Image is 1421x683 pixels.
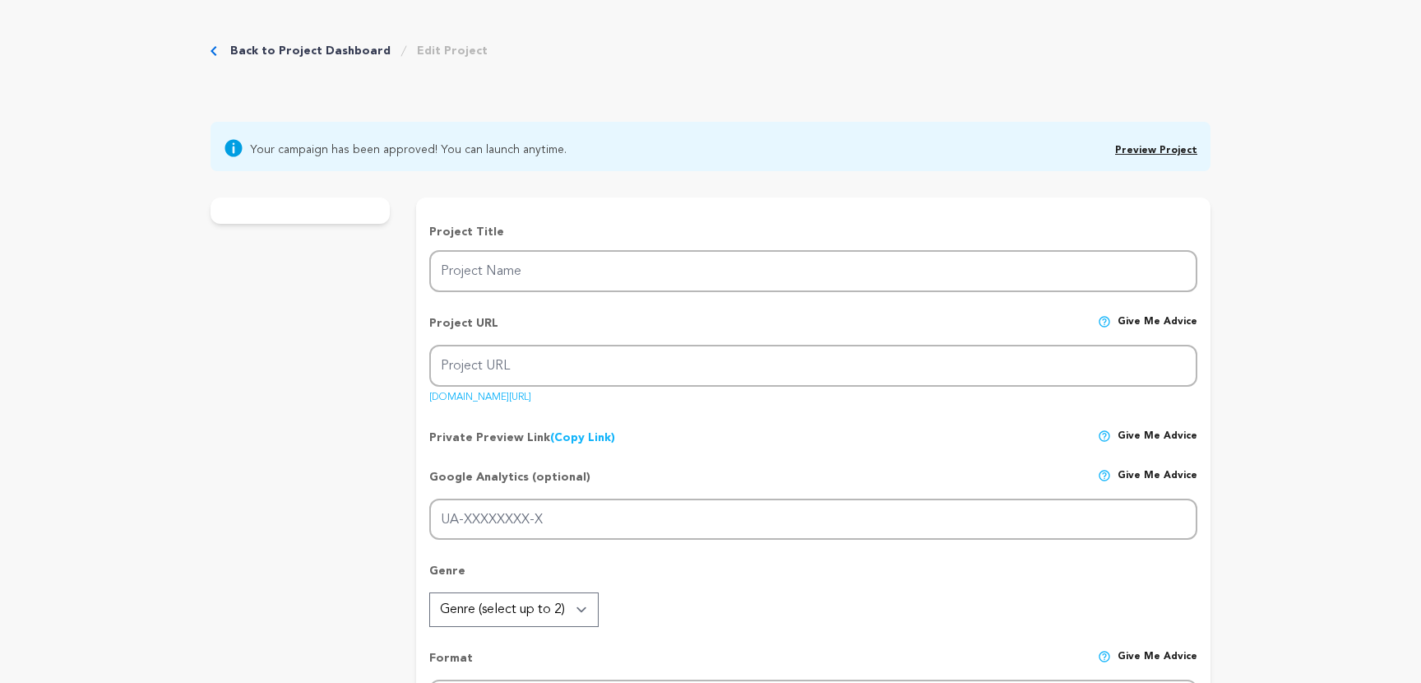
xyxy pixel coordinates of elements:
img: help-circle.svg [1098,430,1111,443]
a: Preview Project [1115,146,1197,156]
p: Project Title [429,224,1197,240]
span: Your campaign has been approved! You can launch anytime. [250,138,567,158]
img: help-circle.svg [1098,650,1111,663]
p: Private Preview Link [429,430,615,446]
a: [DOMAIN_NAME][URL] [429,386,531,402]
p: Project URL [429,315,498,345]
a: (Copy Link) [550,432,615,444]
img: help-circle.svg [1098,469,1111,482]
input: Project Name [429,250,1197,292]
img: help-circle.svg [1098,315,1111,328]
span: Give me advice [1118,430,1197,446]
span: Give me advice [1118,469,1197,499]
input: Project URL [429,345,1197,387]
div: Breadcrumb [211,43,488,59]
input: UA-XXXXXXXX-X [429,499,1197,541]
span: Give me advice [1118,650,1197,680]
p: Genre [429,563,1197,592]
span: Give me advice [1118,315,1197,345]
a: Back to Project Dashboard [230,43,391,59]
p: Format [429,650,473,680]
p: Google Analytics (optional) [429,469,590,499]
a: Edit Project [417,43,488,59]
